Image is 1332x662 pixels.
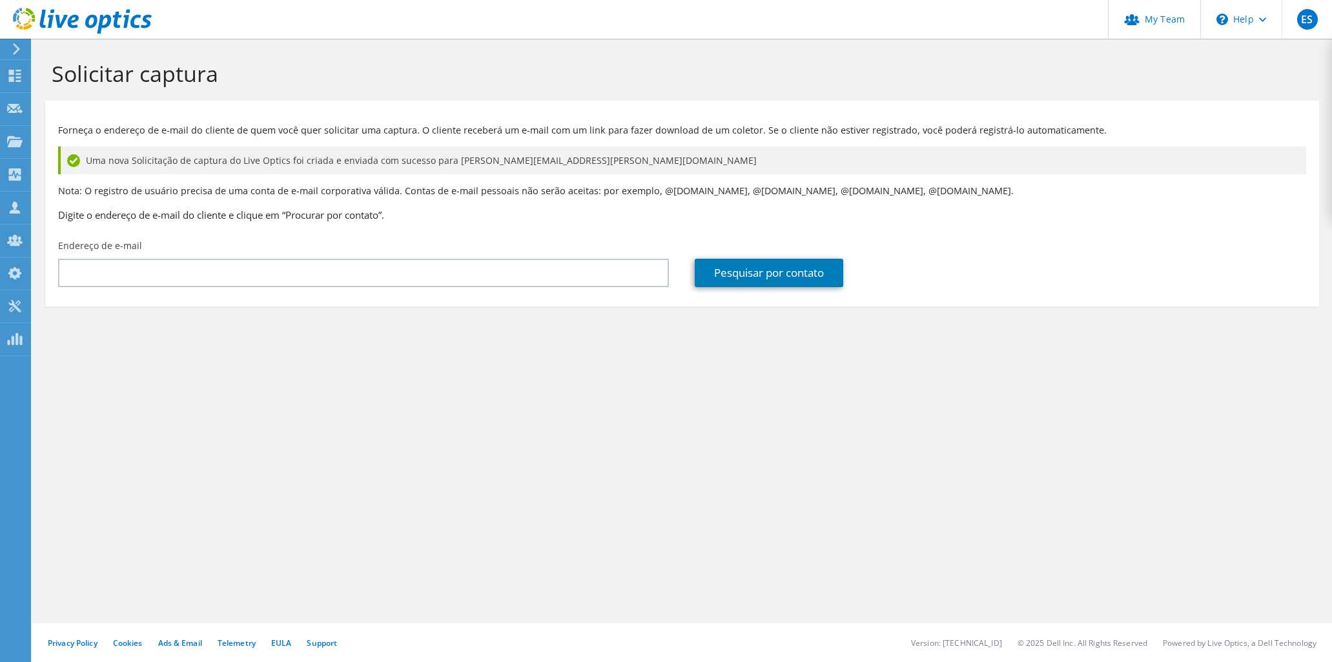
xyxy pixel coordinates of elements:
[218,637,256,648] a: Telemetry
[1297,9,1318,30] span: ES
[911,637,1002,648] li: Version: [TECHNICAL_ID]
[86,154,757,168] span: Uma nova Solicitação de captura do Live Optics foi criada e enviada com sucesso para [PERSON_NAME...
[58,123,1306,137] p: Forneça o endereço de e-mail do cliente de quem você quer solicitar uma captura. O cliente recebe...
[1163,637,1317,648] li: Powered by Live Optics, a Dell Technology
[158,637,202,648] a: Ads & Email
[58,239,142,252] label: Endereço de e-mail
[58,208,1306,222] h3: Digite o endereço de e-mail do cliente e clique em “Procurar por contato”.
[271,637,291,648] a: EULA
[1216,14,1228,25] svg: \n
[52,60,1306,87] h1: Solicitar captura
[695,259,843,287] a: Pesquisar por contato
[1018,637,1147,648] li: © 2025 Dell Inc. All Rights Reserved
[48,637,97,648] a: Privacy Policy
[58,184,1306,198] p: Nota: O registro de usuário precisa de uma conta de e-mail corporativa válida. Contas de e-mail p...
[307,637,337,648] a: Support
[113,637,143,648] a: Cookies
